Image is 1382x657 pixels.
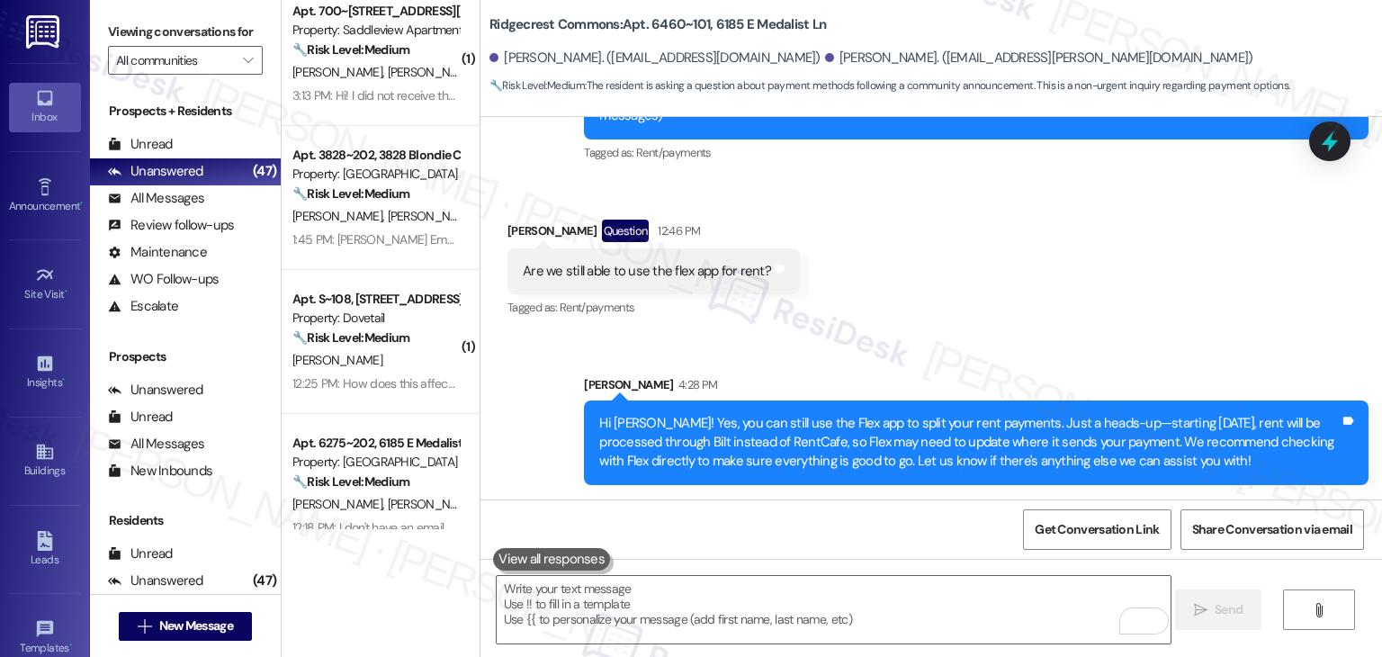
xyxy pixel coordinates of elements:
div: Unanswered [108,571,203,590]
button: Share Conversation via email [1180,509,1364,550]
div: Review follow-ups [108,216,234,235]
div: 12:25 PM: How does this affect if we are paying through flex? [292,375,608,391]
span: [PERSON_NAME] [388,208,478,224]
div: Apt. 3828~202, 3828 Blondie Ct [292,146,459,165]
strong: 🔧 Risk Level: Medium [292,41,409,58]
span: Send [1215,600,1243,619]
div: Prospects + Residents [90,102,281,121]
strong: 🔧 Risk Level: Medium [489,78,585,93]
span: [PERSON_NAME] [292,496,388,512]
span: • [80,197,83,210]
a: Buildings [9,436,81,485]
div: (47) [248,157,281,185]
div: 4:28 PM [674,375,717,394]
span: : The resident is asking a question about payment methods following a community announcement. Thi... [489,76,1289,95]
a: Leads [9,526,81,574]
a: Site Visit • [9,260,81,309]
input: All communities [116,46,234,75]
span: [PERSON_NAME] [292,64,388,80]
div: [PERSON_NAME] [584,375,1369,400]
div: Tagged as: [507,294,800,320]
div: Prospects [90,347,281,366]
strong: 🔧 Risk Level: Medium [292,329,409,346]
div: [PERSON_NAME]. ([EMAIL_ADDRESS][PERSON_NAME][DOMAIN_NAME]) [825,49,1253,67]
div: [PERSON_NAME]. ([EMAIL_ADDRESS][DOMAIN_NAME]) [489,49,821,67]
div: All Messages [108,189,204,208]
div: Unread [108,408,173,427]
div: WO Follow-ups [108,270,219,289]
div: 3:13 PM: Hi! I did not receive the email, I recently updated my email so that may be why! How do ... [292,87,1038,103]
div: Unread [108,544,173,563]
span: • [65,285,67,298]
span: Get Conversation Link [1035,520,1159,539]
a: Inbox [9,83,81,131]
span: New Message [159,616,233,635]
i:  [1194,603,1207,617]
div: 1:45 PM: [PERSON_NAME] Email- [PERSON_NAME][EMAIL_ADDRESS][DOMAIN_NAME] Phone - [PHONE_NUMBER] [292,231,891,247]
div: Tagged as: [584,139,1369,166]
div: Property: [GEOGRAPHIC_DATA] at [GEOGRAPHIC_DATA] [292,165,459,184]
div: Apt. 6275~202, 6185 E Medalist Ln [292,434,459,453]
div: Unanswered [108,381,203,400]
span: [PERSON_NAME] [292,208,388,224]
div: Hi [PERSON_NAME]! Yes, you can still use the Flex app to split your rent payments. Just a heads-u... [599,414,1340,472]
i:  [243,53,253,67]
div: (47) [248,567,281,595]
div: Property: [GEOGRAPHIC_DATA] [292,453,459,472]
span: Share Conversation via email [1192,520,1352,539]
div: Maintenance [108,243,207,262]
button: Send [1175,589,1262,630]
a: Insights • [9,348,81,397]
div: Residents [90,511,281,530]
span: • [69,639,72,652]
label: Viewing conversations for [108,18,263,46]
div: 12:18 PM: I don't have an email. Could you resend that information [292,519,627,535]
img: ResiDesk Logo [26,15,63,49]
strong: 🔧 Risk Level: Medium [292,185,409,202]
span: Rent/payments [560,300,635,315]
div: Are we still able to use the flex app for rent? [523,262,771,281]
div: Question [602,220,650,242]
span: [PERSON_NAME] [292,352,382,368]
div: Unread [108,135,173,154]
div: [PERSON_NAME] [507,220,800,248]
div: Unanswered [108,162,203,181]
button: New Message [119,612,252,641]
div: 12:46 PM [653,221,700,240]
div: Property: Dovetail [292,309,459,328]
span: [PERSON_NAME] [388,64,478,80]
span: Rent/payments [636,145,712,160]
textarea: To enrich screen reader interactions, please activate Accessibility in Grammarly extension settings [497,576,1171,643]
button: Get Conversation Link [1023,509,1171,550]
span: • [62,373,65,386]
div: Property: Saddleview Apartments [292,21,459,40]
span: [PERSON_NAME] [388,496,478,512]
div: Apt. 700~[STREET_ADDRESS][PERSON_NAME] [292,2,459,21]
div: Escalate [108,297,178,316]
div: All Messages [108,435,204,454]
div: Apt. S~108, [STREET_ADDRESS][PERSON_NAME] [292,290,459,309]
i:  [1312,603,1325,617]
div: New Inbounds [108,462,212,481]
b: Ridgecrest Commons: Apt. 6460~101, 6185 E Medalist Ln [489,15,826,34]
i:  [138,619,151,634]
strong: 🔧 Risk Level: Medium [292,473,409,490]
